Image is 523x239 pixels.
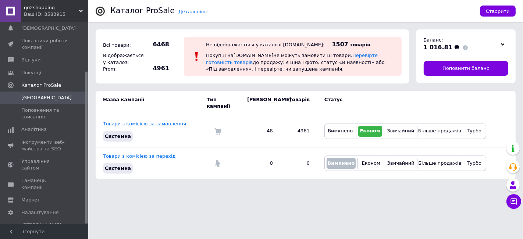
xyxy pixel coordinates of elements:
[327,126,354,137] button: Вимкнено
[110,7,175,15] div: Каталог ProSale
[21,57,40,63] span: Відгуки
[21,94,72,101] span: [GEOGRAPHIC_DATA]
[418,128,461,133] span: Більше продажів
[101,40,142,50] div: Всі товари:
[464,126,484,137] button: Турбо
[21,25,76,32] span: [DEMOGRAPHIC_DATA]
[387,128,414,133] span: Звичайний
[327,158,356,169] button: Вимкнено
[280,115,317,147] td: 4961
[240,91,280,115] td: [PERSON_NAME]
[105,133,131,139] span: Системна
[96,91,207,115] td: Назва кампанії
[387,160,415,166] span: Звичайний
[327,160,355,166] span: Вимкнено
[464,158,484,169] button: Турбо
[419,158,460,169] button: Більше продажів
[280,91,317,115] td: Товарів
[178,9,209,14] a: Детальніше
[424,37,443,43] span: Баланс:
[418,160,461,166] span: Більше продажів
[191,51,202,62] img: :exclamation:
[21,82,61,89] span: Каталог ProSale
[21,126,47,133] span: Аналітика
[206,42,325,47] div: Не відображається у каталозі [DOMAIN_NAME]:
[24,4,79,11] span: go2shopping
[103,153,176,159] a: Товари з комісією за перехід
[103,121,186,126] a: Товари з комісією за замовлення
[467,128,481,133] span: Турбо
[21,209,59,216] span: Налаштування
[328,128,353,133] span: Вимкнено
[21,107,68,120] span: Поповнення та списання
[21,38,68,51] span: Показники роботи компанії
[143,64,169,72] span: 4961
[21,197,40,203] span: Маркет
[486,8,510,14] span: Створити
[240,115,280,147] td: 48
[419,126,460,137] button: Більше продажів
[206,53,378,65] a: Перевірте готовність товарів
[360,158,382,169] button: Економ
[317,91,486,115] td: Статус
[21,177,68,190] span: Гаманець компанії
[332,41,349,48] span: 1507
[240,147,280,179] td: 0
[442,65,489,72] span: Поповнити баланс
[24,11,88,18] div: Ваш ID: 3583915
[214,160,221,167] img: Комісія за перехід
[21,158,68,171] span: Управління сайтом
[424,44,460,51] span: 1 016.81 ₴
[21,69,41,76] span: Покупці
[143,40,169,49] span: 6468
[207,91,240,115] td: Тип кампанії
[386,126,415,137] button: Звичайний
[480,6,516,17] button: Створити
[467,160,481,166] span: Турбо
[386,158,415,169] button: Звичайний
[21,139,68,152] span: Інструменти веб-майстра та SEO
[105,165,131,171] span: Системна
[350,42,370,47] span: товарів
[360,128,380,133] span: Економ
[206,53,385,71] span: Покупці на [DOMAIN_NAME] не можуть замовити ці товари. до продажу: є ціна і фото, статус «В наявн...
[101,50,142,74] div: Відображається у каталозі Prom:
[280,147,317,179] td: 0
[506,194,521,209] button: Чат з покупцем
[214,128,221,135] img: Комісія за замовлення
[358,126,382,137] button: Економ
[424,61,509,76] a: Поповнити баланс
[362,160,380,166] span: Економ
